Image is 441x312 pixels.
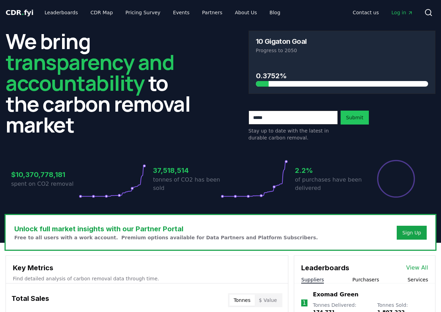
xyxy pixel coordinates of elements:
h3: $10,370,778,181 [11,169,79,180]
a: Log in [386,6,419,19]
nav: Main [39,6,286,19]
h2: We bring to the carbon removal market [6,31,193,135]
p: Free to all users with a work account. Premium options available for Data Partners and Platform S... [14,234,318,241]
h3: 0.3752% [256,71,428,81]
div: Percentage of sales delivered [377,159,416,198]
nav: Main [347,6,419,19]
p: Progress to 2050 [256,47,428,54]
a: CDR Map [85,6,119,19]
p: of purchases have been delivered [295,176,363,192]
h3: 37,518,514 [153,165,221,176]
a: Blog [264,6,286,19]
a: Events [167,6,195,19]
h3: Leaderboards [301,263,349,273]
a: CDR.fyi [6,8,33,17]
span: CDR fyi [6,8,33,17]
button: Services [408,276,428,283]
a: About Us [229,6,263,19]
h3: Unlock full market insights with our Partner Portal [14,224,318,234]
a: View All [406,264,428,272]
p: Find detailed analysis of carbon removal data through time. [13,275,281,282]
h3: 2.2% [295,165,363,176]
button: Tonnes [229,295,254,306]
a: Pricing Survey [120,6,166,19]
button: Purchasers [352,276,379,283]
span: . [22,8,24,17]
a: Exomad Green [313,290,359,299]
p: Stay up to date with the latest in durable carbon removal. [249,127,338,141]
button: $ Value [255,295,281,306]
a: Sign Up [402,229,421,236]
a: Contact us [347,6,385,19]
button: Suppliers [301,276,324,283]
p: spent on CO2 removal [11,180,79,188]
button: Sign Up [397,226,427,240]
p: 1 [303,299,306,307]
h3: 10 Gigaton Goal [256,38,307,45]
p: tonnes of CO2 has been sold [153,176,221,192]
span: transparency and accountability [6,48,174,97]
a: Partners [197,6,228,19]
h3: Key Metrics [13,263,281,273]
a: Leaderboards [39,6,84,19]
span: Log in [391,9,413,16]
button: Submit [341,111,369,125]
h3: Total Sales [12,293,49,307]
